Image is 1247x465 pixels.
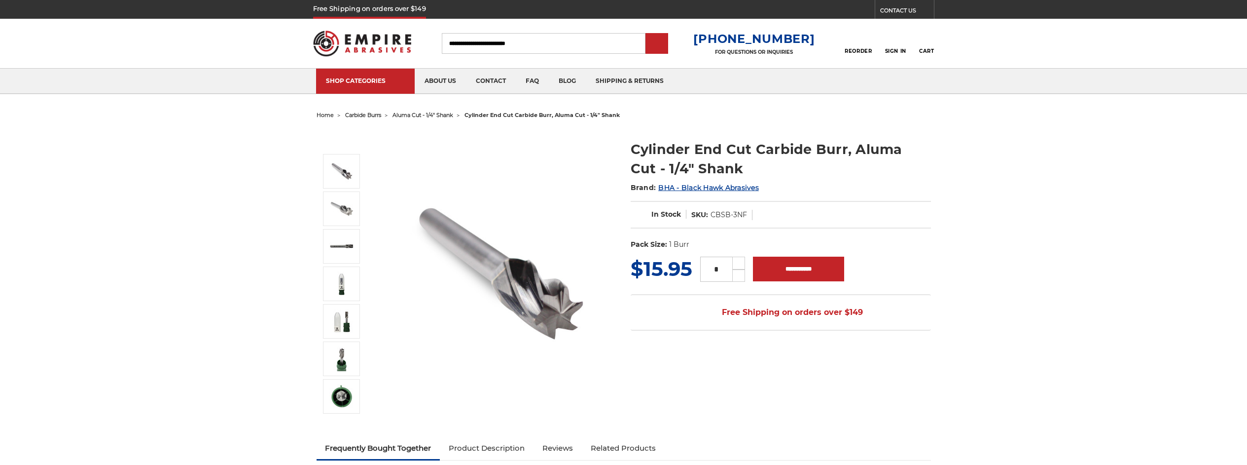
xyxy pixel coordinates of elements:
[345,112,381,118] a: carbide burrs
[316,69,415,94] a: SHOP CATEGORIES
[329,347,354,371] img: Tungsten carbide burr - 1/4" aluma cut SB-3NF cylinder end cut
[919,48,934,54] span: Cart
[401,174,598,372] img: SB-3NF cylinder end cut shape carbide burr 1/4" shank
[631,239,667,250] dt: Pack Size:
[313,24,412,63] img: Empire Abrasives
[711,210,747,220] dd: CBSB-3NF
[691,210,708,220] dt: SKU:
[464,112,620,118] span: cylinder end cut carbide burr, aluma cut - 1/4" shank
[631,257,692,281] span: $15.95
[329,234,354,259] img: cylinder end cut aluma cut carbide burr - 1/4 inch shank
[631,140,931,178] h1: Cylinder End Cut Carbide Burr, Aluma Cut - 1/4" Shank
[582,437,665,459] a: Related Products
[651,210,681,219] span: In Stock
[329,309,354,334] img: Quarter inch shank SB-3NF aluma cut carbide bur
[693,32,815,46] a: [PHONE_NUMBER]
[466,69,516,94] a: contact
[329,384,354,409] img: 1/4" shank aluma cut carbide burr bit SB-3NF cylinder end cut shape
[919,33,934,54] a: Cart
[329,271,354,296] img: 1/4" cylinder end cut aluma cut carbide bur
[845,48,872,54] span: Reorder
[440,437,534,459] a: Product Description
[658,183,759,192] a: BHA - Black Hawk Abrasives
[415,69,466,94] a: about us
[392,112,453,118] a: aluma cut - 1/4" shank
[885,48,906,54] span: Sign In
[326,77,405,84] div: SHOP CATEGORIES
[329,196,354,221] img: SB-5NF cylinder end cut shape carbide burr 1/4" shank
[586,69,674,94] a: shipping & returns
[516,69,549,94] a: faq
[880,5,934,19] a: CONTACT US
[317,112,334,118] a: home
[549,69,586,94] a: blog
[669,239,689,250] dd: 1 Burr
[317,437,440,459] a: Frequently Bought Together
[647,34,667,54] input: Submit
[534,437,582,459] a: Reviews
[698,303,863,322] span: Free Shipping on orders over $149
[329,159,354,184] img: SB-3NF cylinder end cut shape carbide burr 1/4" shank
[631,183,656,192] span: Brand:
[845,33,872,54] a: Reorder
[693,49,815,55] p: FOR QUESTIONS OR INQUIRIES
